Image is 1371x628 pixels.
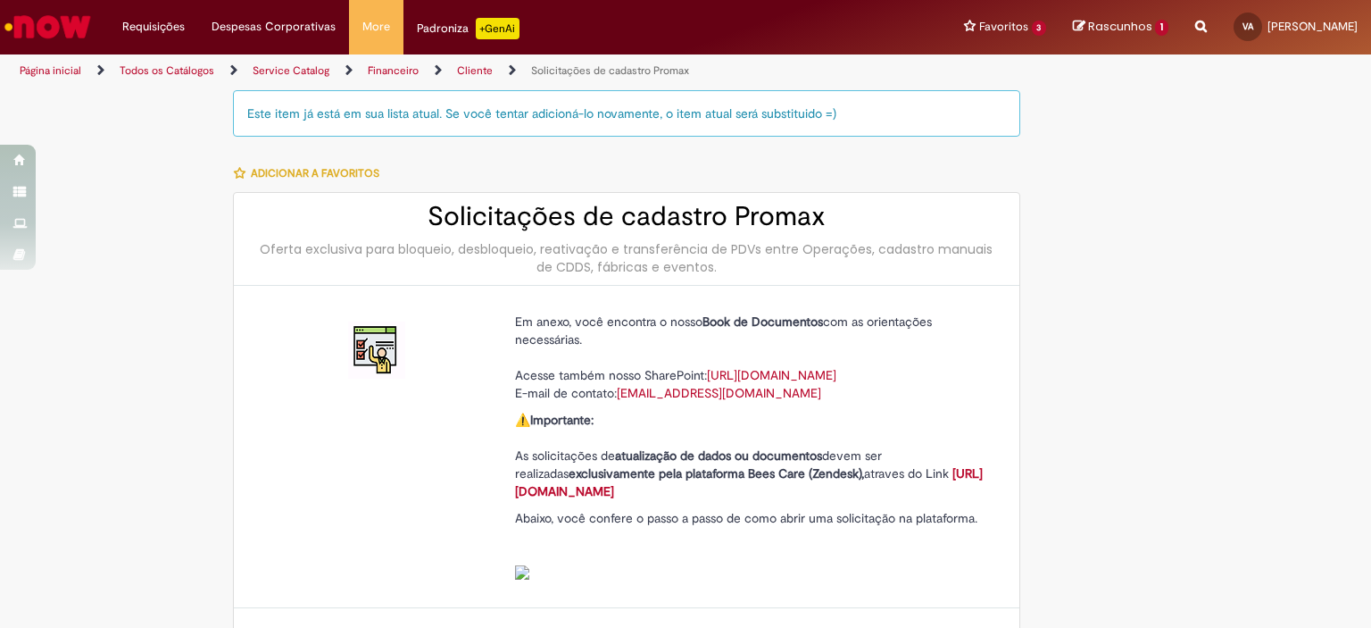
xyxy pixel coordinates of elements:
[457,63,493,78] a: Cliente
[212,18,336,36] span: Despesas Corporativas
[531,63,689,78] a: Solicitações de cadastro Promax
[979,18,1028,36] span: Favoritos
[122,18,185,36] span: Requisições
[1088,18,1152,35] span: Rascunhos
[253,63,329,78] a: Service Catalog
[1155,20,1168,36] span: 1
[362,18,390,36] span: More
[13,54,901,88] ul: Trilhas de página
[348,322,405,379] img: Solicitações de cadastro Promax
[251,166,379,180] span: Adicionar a Favoritos
[702,314,823,330] strong: Book de Documentos
[20,63,81,78] a: Página inicial
[1242,21,1253,32] span: VA
[569,465,864,481] strong: exclusivamente pela plataforma Bees Care (Zendesk),
[252,202,1001,231] h2: Solicitações de cadastro Promax
[233,155,389,192] button: Adicionar a Favoritos
[233,90,1020,137] div: Este item já está em sua lista atual. Se você tentar adicioná-lo novamente, o item atual será sub...
[515,313,988,402] p: Em anexo, você encontra o nosso com as orientações necessárias. Acesse também nosso SharePoint: E...
[515,509,988,581] p: Abaixo, você confere o passo a passo de como abrir uma solicitação na plataforma.
[476,18,519,39] p: +GenAi
[120,63,214,78] a: Todos os Catálogos
[617,385,821,401] a: [EMAIL_ADDRESS][DOMAIN_NAME]
[252,240,1001,276] div: Oferta exclusiva para bloqueio, desbloqueio, reativação e transferência de PDVs entre Operações, ...
[515,565,529,580] img: sys_attachment.do
[368,63,419,78] a: Financeiro
[2,9,94,45] img: ServiceNow
[1267,19,1358,34] span: [PERSON_NAME]
[1073,19,1168,36] a: Rascunhos
[707,367,836,383] a: [URL][DOMAIN_NAME]
[515,411,988,500] p: ⚠️ As solicitações de devem ser realizadas atraves do Link
[417,18,519,39] div: Padroniza
[615,448,822,464] strong: atualização de dados ou documentos
[530,412,594,428] strong: Importante:
[515,465,983,499] a: [URL][DOMAIN_NAME]
[1032,21,1047,36] span: 3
